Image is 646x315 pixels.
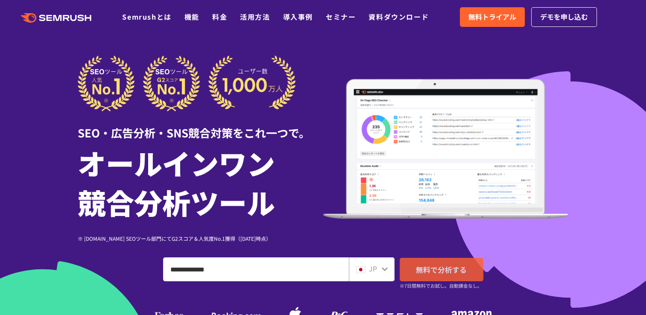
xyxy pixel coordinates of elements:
[400,282,482,290] small: ※7日間無料でお試し。自動課金なし。
[212,12,227,22] a: 料金
[240,12,270,22] a: 活用方法
[283,12,313,22] a: 導入事例
[164,258,348,281] input: ドメイン、キーワードまたはURLを入力してください
[78,143,323,222] h1: オールインワン 競合分析ツール
[122,12,171,22] a: Semrushとは
[78,234,323,242] div: ※ [DOMAIN_NAME] SEOツール部門にてG2スコア＆人気度No.1獲得（[DATE]時点）
[78,111,323,141] div: SEO・広告分析・SNS競合対策をこれ一つで。
[416,264,467,275] span: 無料で分析する
[369,263,377,274] span: JP
[326,12,356,22] a: セミナー
[460,7,525,27] a: 無料トライアル
[184,12,199,22] a: 機能
[468,12,516,23] span: 無料トライアル
[400,258,483,281] a: 無料で分析する
[540,12,588,23] span: デモを申し込む
[368,12,429,22] a: 資料ダウンロード
[531,7,597,27] a: デモを申し込む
